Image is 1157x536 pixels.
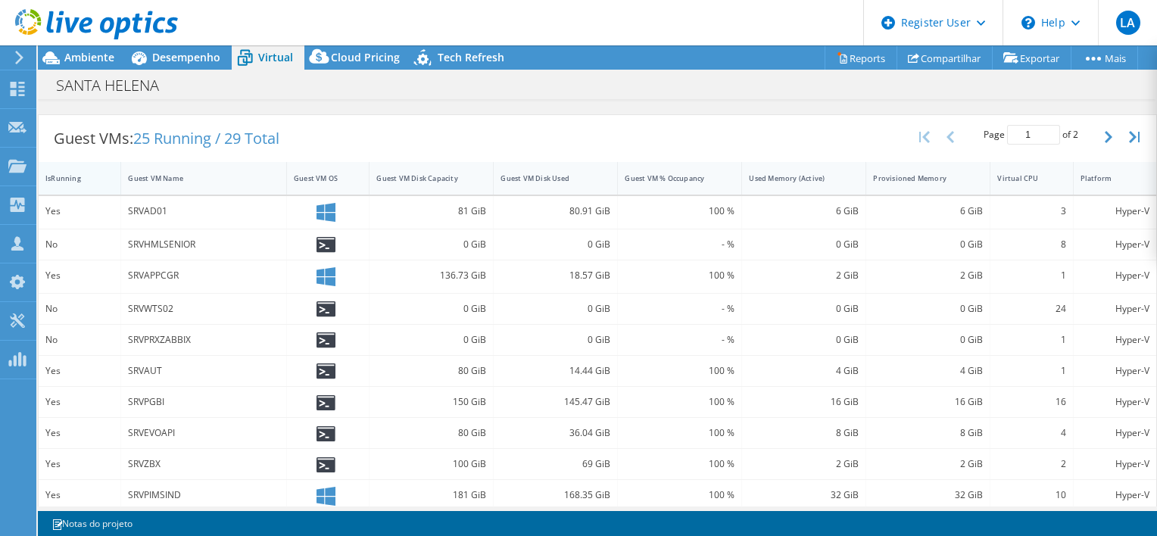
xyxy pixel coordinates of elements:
[152,50,220,64] span: Desempenho
[1021,16,1035,30] svg: \n
[873,236,983,253] div: 0 GiB
[45,394,114,410] div: Yes
[258,50,293,64] span: Virtual
[45,425,114,441] div: Yes
[749,203,859,220] div: 6 GiB
[39,115,295,162] div: Guest VMs:
[997,332,1065,348] div: 1
[997,363,1065,379] div: 1
[749,332,859,348] div: 0 GiB
[128,301,279,317] div: SRVWTS02
[749,363,859,379] div: 4 GiB
[873,456,983,472] div: 2 GiB
[749,394,859,410] div: 16 GiB
[1007,125,1060,145] input: jump to page
[873,332,983,348] div: 0 GiB
[749,236,859,253] div: 0 GiB
[501,332,610,348] div: 0 GiB
[45,487,114,503] div: Yes
[1081,267,1149,284] div: Hyper-V
[376,363,486,379] div: 80 GiB
[45,456,114,472] div: Yes
[1081,236,1149,253] div: Hyper-V
[45,236,114,253] div: No
[873,394,983,410] div: 16 GiB
[501,425,610,441] div: 36.04 GiB
[749,456,859,472] div: 2 GiB
[992,46,1071,70] a: Exportar
[1081,203,1149,220] div: Hyper-V
[873,487,983,503] div: 32 GiB
[376,301,486,317] div: 0 GiB
[64,50,114,64] span: Ambiente
[997,394,1065,410] div: 16
[128,487,279,503] div: SRVPIMSIND
[331,50,400,64] span: Cloud Pricing
[625,173,716,183] div: Guest VM % Occupancy
[128,203,279,220] div: SRVAD01
[501,203,610,220] div: 80.91 GiB
[376,332,486,348] div: 0 GiB
[501,487,610,503] div: 168.35 GiB
[376,425,486,441] div: 80 GiB
[1073,128,1078,141] span: 2
[749,301,859,317] div: 0 GiB
[501,267,610,284] div: 18.57 GiB
[825,46,897,70] a: Reports
[625,487,734,503] div: 100 %
[873,425,983,441] div: 8 GiB
[128,456,279,472] div: SRVZBX
[1081,487,1149,503] div: Hyper-V
[45,267,114,284] div: Yes
[128,394,279,410] div: SRVPGBI
[625,203,734,220] div: 100 %
[45,332,114,348] div: No
[501,301,610,317] div: 0 GiB
[1116,11,1140,35] span: LA
[997,487,1065,503] div: 10
[873,173,965,183] div: Provisioned Memory
[128,425,279,441] div: SRVEVOAPI
[997,301,1065,317] div: 24
[873,203,983,220] div: 6 GiB
[376,487,486,503] div: 181 GiB
[997,267,1065,284] div: 1
[128,332,279,348] div: SRVPRXZABBIX
[625,456,734,472] div: 100 %
[749,425,859,441] div: 8 GiB
[625,267,734,284] div: 100 %
[1081,425,1149,441] div: Hyper-V
[501,363,610,379] div: 14.44 GiB
[376,394,486,410] div: 150 GiB
[376,456,486,472] div: 100 GiB
[128,363,279,379] div: SRVAUT
[45,301,114,317] div: No
[128,267,279,284] div: SRVAPPCGR
[997,456,1065,472] div: 2
[625,425,734,441] div: 100 %
[1081,394,1149,410] div: Hyper-V
[438,50,504,64] span: Tech Refresh
[49,77,182,94] h1: SANTA HELENA
[376,173,468,183] div: Guest VM Disk Capacity
[749,487,859,503] div: 32 GiB
[873,267,983,284] div: 2 GiB
[1081,173,1131,183] div: Platform
[997,425,1065,441] div: 4
[376,236,486,253] div: 0 GiB
[501,394,610,410] div: 145.47 GiB
[128,236,279,253] div: SRVHMLSENIOR
[625,363,734,379] div: 100 %
[501,173,592,183] div: Guest VM Disk Used
[1081,332,1149,348] div: Hyper-V
[749,173,840,183] div: Used Memory (Active)
[1071,46,1138,70] a: Mais
[501,456,610,472] div: 69 GiB
[1081,301,1149,317] div: Hyper-V
[997,236,1065,253] div: 8
[984,125,1078,145] span: Page of
[997,203,1065,220] div: 3
[897,46,993,70] a: Compartilhar
[625,394,734,410] div: 100 %
[1081,456,1149,472] div: Hyper-V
